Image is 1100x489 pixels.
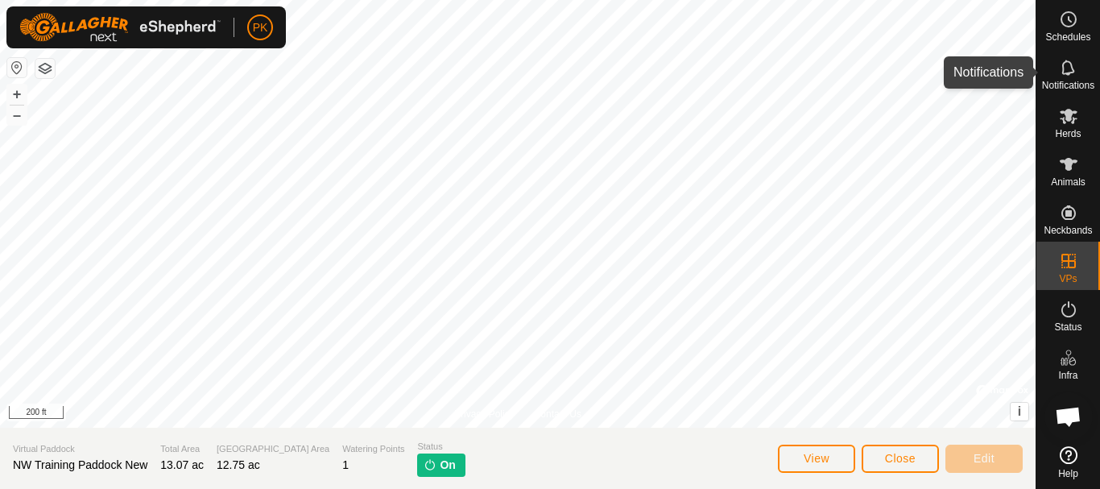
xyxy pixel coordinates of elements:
[1059,274,1077,284] span: VPs
[778,445,855,473] button: View
[1044,226,1092,235] span: Neckbands
[945,445,1023,473] button: Edit
[1042,81,1094,90] span: Notifications
[1045,32,1090,42] span: Schedules
[1058,371,1077,380] span: Infra
[1051,177,1086,187] span: Animals
[217,442,329,456] span: [GEOGRAPHIC_DATA] Area
[342,442,404,456] span: Watering Points
[7,106,27,125] button: –
[424,458,436,471] img: turn-on
[804,452,829,465] span: View
[253,19,268,36] span: PK
[1058,469,1078,479] span: Help
[160,442,204,456] span: Total Area
[13,442,147,456] span: Virtual Paddock
[1018,404,1021,418] span: i
[417,440,465,454] span: Status
[35,59,55,78] button: Map Layers
[974,452,995,465] span: Edit
[13,458,147,471] span: NW Training Paddock New
[342,458,349,471] span: 1
[534,407,581,421] a: Contact Us
[217,458,260,471] span: 12.75 ac
[7,85,27,104] button: +
[19,13,221,42] img: Gallagher Logo
[7,58,27,77] button: Reset Map
[440,457,455,474] span: On
[885,452,916,465] span: Close
[1011,403,1028,421] button: i
[1044,392,1093,441] div: Open chat
[160,458,204,471] span: 13.07 ac
[454,407,515,421] a: Privacy Policy
[862,445,939,473] button: Close
[1055,129,1081,139] span: Herds
[1054,322,1081,332] span: Status
[1036,440,1100,485] a: Help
